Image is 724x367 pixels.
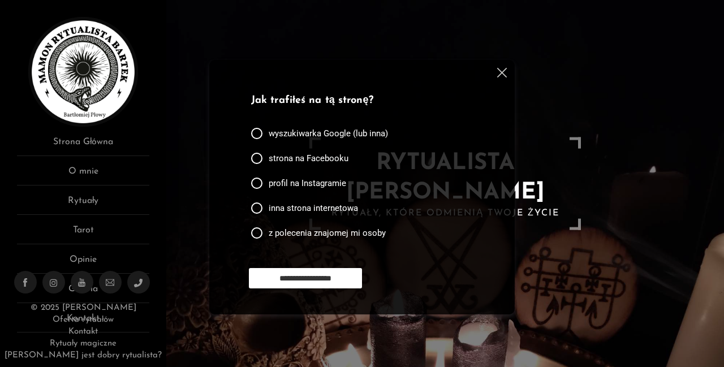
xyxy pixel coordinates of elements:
a: Tarot [17,223,149,244]
a: Strona Główna [17,135,149,156]
a: Rytuały magiczne [50,339,117,348]
a: [PERSON_NAME] jest dobry rytualista? [5,351,162,360]
p: Jak trafiłeś na tą stronę? [251,93,468,109]
a: Rytuały [17,194,149,215]
img: cross.svg [497,68,507,77]
span: wyszukiwarka Google (lub inna) [269,128,388,139]
span: strona na Facebooku [269,153,348,164]
a: O mnie [17,165,149,185]
span: profil na Instagramie [269,178,346,189]
img: Rytualista Bartek [28,17,138,127]
span: inna strona internetowa [269,202,358,214]
span: z polecenia znajomej mi osoby [269,227,386,239]
a: Oferta rytuałów [53,316,114,324]
a: Kontakt [68,327,98,336]
a: Opinie [17,253,149,274]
